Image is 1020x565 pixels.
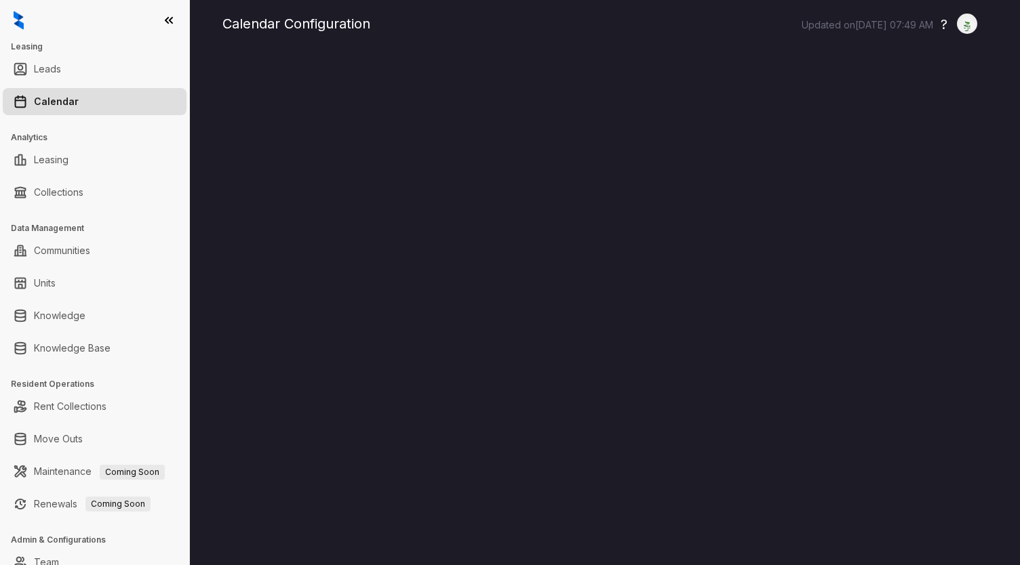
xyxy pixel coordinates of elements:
h3: Admin & Configurations [11,534,189,546]
a: Knowledge Base [34,335,111,362]
iframe: retool [222,54,987,565]
a: Units [34,270,56,297]
a: Leads [34,56,61,83]
a: Knowledge [34,302,85,329]
h3: Data Management [11,222,189,234]
button: ? [941,14,947,35]
li: Knowledge Base [3,335,187,362]
li: Knowledge [3,302,187,329]
h3: Resident Operations [11,378,189,390]
a: Move Outs [34,425,83,453]
li: Move Outs [3,425,187,453]
li: Rent Collections [3,393,187,420]
img: logo [14,11,24,30]
li: Communities [3,237,187,264]
a: RenewalsComing Soon [34,490,151,518]
li: Leasing [3,146,187,173]
img: UserAvatar [958,17,977,31]
li: Renewals [3,490,187,518]
li: Collections [3,179,187,206]
li: Leads [3,56,187,83]
p: Updated on [DATE] 07:49 AM [802,18,933,32]
h3: Leasing [11,41,189,53]
span: Coming Soon [100,465,165,480]
a: Leasing [34,146,68,173]
li: Calendar [3,88,187,115]
li: Maintenance [3,458,187,485]
h3: Analytics [11,131,189,144]
span: Coming Soon [85,497,151,511]
a: Communities [34,237,90,264]
a: Calendar [34,88,79,115]
a: Collections [34,179,83,206]
div: Calendar Configuration [222,14,987,34]
li: Units [3,270,187,297]
a: Rent Collections [34,393,106,420]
